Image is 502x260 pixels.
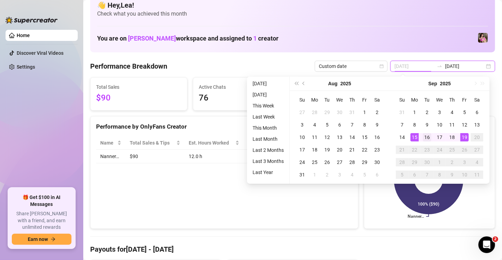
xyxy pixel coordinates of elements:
td: 2025-10-03 [458,156,471,168]
a: Discover Viral Videos [17,50,63,56]
td: 2025-10-09 [446,168,458,181]
td: 2025-09-30 [421,156,433,168]
td: 2025-08-13 [333,131,346,144]
div: 20 [473,133,481,141]
td: 2025-09-05 [458,106,471,119]
span: Custom date [319,61,383,71]
td: 2025-08-06 [333,119,346,131]
a: Settings [17,64,35,70]
div: 28 [348,158,356,166]
div: 28 [398,158,406,166]
td: 2025-08-11 [308,131,321,144]
h4: 👋 Hey, Lea ! [97,0,488,10]
div: 5 [360,171,369,179]
div: 6 [473,108,481,116]
td: 2025-09-09 [421,119,433,131]
td: 2025-10-11 [471,168,483,181]
div: Est. Hours Worked [189,139,234,147]
div: 6 [373,171,381,179]
td: 2025-09-26 [458,144,471,156]
th: Fr [458,94,471,106]
div: 23 [423,146,431,154]
td: 2025-09-27 [471,144,483,156]
td: 2025-09-28 [396,156,408,168]
td: 2025-09-18 [446,131,458,144]
div: 5 [398,171,406,179]
div: 14 [398,133,406,141]
td: 2025-09-12 [458,119,471,131]
div: 7 [423,171,431,179]
span: [PERSON_NAME] [128,35,176,42]
li: This Week [250,102,287,110]
td: 2025-08-24 [296,156,308,168]
div: 16 [423,133,431,141]
li: Last 2 Months [250,146,287,154]
th: Mo [408,94,421,106]
div: 19 [323,146,331,154]
div: 22 [360,146,369,154]
div: 7 [348,121,356,129]
td: 2025-07-27 [296,106,308,119]
td: 2025-08-15 [358,131,371,144]
td: 2025-10-01 [433,156,446,168]
td: 2025-08-01 [358,106,371,119]
div: 9 [373,121,381,129]
td: 2025-08-22 [358,144,371,156]
td: 2025-10-02 [446,156,458,168]
td: 2025-09-22 [408,144,421,156]
div: 2 [423,108,431,116]
span: Earn now [28,236,48,242]
div: 8 [435,171,444,179]
span: swap-right [437,63,442,69]
td: 2025-09-06 [371,168,383,181]
span: arrow-right [51,237,56,242]
button: Last year (Control + left) [292,77,300,90]
button: Choose a month [328,77,338,90]
th: We [333,94,346,106]
div: 9 [423,121,431,129]
div: 15 [410,133,419,141]
td: 2025-10-07 [421,168,433,181]
th: Sales / Hour [244,136,288,150]
div: 2 [448,158,456,166]
div: 11 [310,133,319,141]
td: 2025-09-02 [421,106,433,119]
td: 2025-09-01 [408,106,421,119]
span: 2 [493,236,498,242]
td: 2025-08-14 [346,131,358,144]
div: 8 [360,121,369,129]
td: 2025-08-09 [371,119,383,131]
span: Total Sales & Tips [130,139,175,147]
td: 2025-09-29 [408,156,421,168]
div: 30 [373,158,381,166]
div: 26 [460,146,469,154]
div: 5 [323,121,331,129]
th: Name [96,136,126,150]
h1: You are on workspace and assigned to creator [97,35,279,42]
td: 2025-09-03 [333,168,346,181]
span: Name [100,139,116,147]
div: 19 [460,133,469,141]
th: Sa [471,94,483,106]
div: 23 [373,146,381,154]
th: We [433,94,446,106]
span: calendar [380,64,384,68]
td: 2025-08-27 [333,156,346,168]
li: [DATE] [250,90,287,99]
td: 2025-09-04 [346,168,358,181]
th: Th [446,94,458,106]
li: Last Week [250,113,287,121]
li: This Month [250,124,287,132]
th: Sa [371,94,383,106]
h4: Payouts for [DATE] - [DATE] [90,244,495,254]
div: 28 [310,108,319,116]
td: 2025-09-03 [433,106,446,119]
div: 27 [473,146,481,154]
td: 12.0 h [185,150,244,163]
div: 29 [360,158,369,166]
th: Total Sales & Tips [126,136,184,150]
div: 29 [323,108,331,116]
td: 2025-09-10 [433,119,446,131]
td: 2025-09-02 [321,168,333,181]
div: 21 [398,146,406,154]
